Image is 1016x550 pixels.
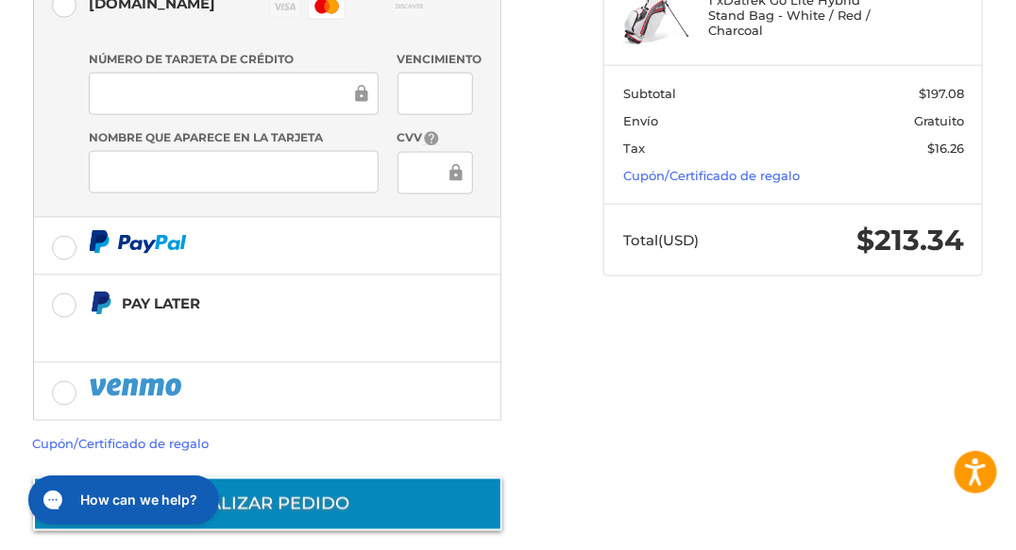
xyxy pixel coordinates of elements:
label: Vencimiento [398,51,474,68]
img: PayPal icon [89,375,185,399]
label: CVV [398,129,474,147]
a: Cupón/Certificado de regalo [623,168,800,183]
iframe: PayPal Message 1 [89,324,473,340]
a: Cupón/Certificado de regalo [33,437,210,452]
button: Realizar pedido [33,477,502,531]
span: $213.34 [856,223,964,258]
span: Envío [623,113,658,128]
span: Gratuito [914,113,964,128]
span: Subtotal [623,86,676,101]
img: PayPal icon [89,230,187,254]
iframe: Gorgias live chat messenger [19,469,225,531]
div: Pay Later [122,288,473,319]
span: Total (USD) [623,231,699,249]
span: $16.26 [927,141,964,156]
label: Número de tarjeta de crédito [89,51,379,68]
label: Nombre que aparece en la tarjeta [89,129,379,146]
img: Pagar después icon [89,292,112,315]
span: $197.08 [919,86,964,101]
span: Tax [623,141,645,156]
